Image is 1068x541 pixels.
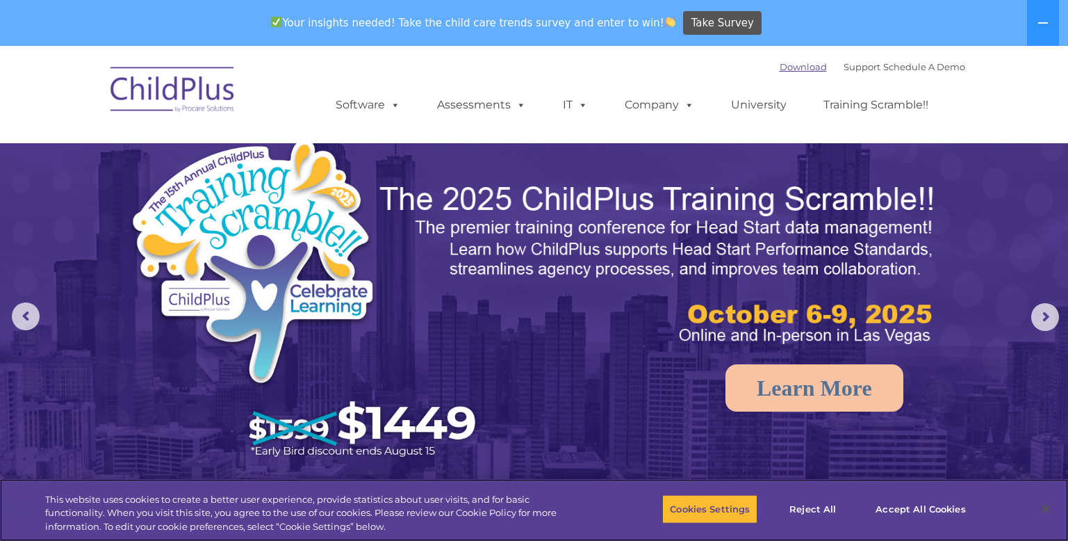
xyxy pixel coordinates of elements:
a: University [717,91,800,119]
a: Download [780,61,827,72]
a: Training Scramble!! [810,91,942,119]
span: Your insights needed! Take the child care trends survey and enter to win! [265,9,682,36]
a: Assessments [423,91,540,119]
a: Take Survey [683,11,762,35]
button: Close [1030,494,1061,524]
img: 👏 [665,17,675,27]
span: Take Survey [691,11,754,35]
button: Cookies Settings [662,494,757,524]
a: IT [549,91,602,119]
img: ChildPlus by Procare Solutions [104,57,243,127]
span: Phone number [193,149,252,159]
font: | [780,61,965,72]
button: Reject All [769,494,856,524]
a: Software [322,91,414,119]
a: Support [844,61,880,72]
a: Schedule A Demo [883,61,965,72]
button: Accept All Cookies [868,494,973,524]
img: ✅ [271,17,281,27]
div: This website uses cookies to create a better user experience, provide statistics about user visit... [45,493,587,534]
span: Last name [193,92,236,102]
a: Company [611,91,708,119]
a: Learn More [725,364,903,412]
